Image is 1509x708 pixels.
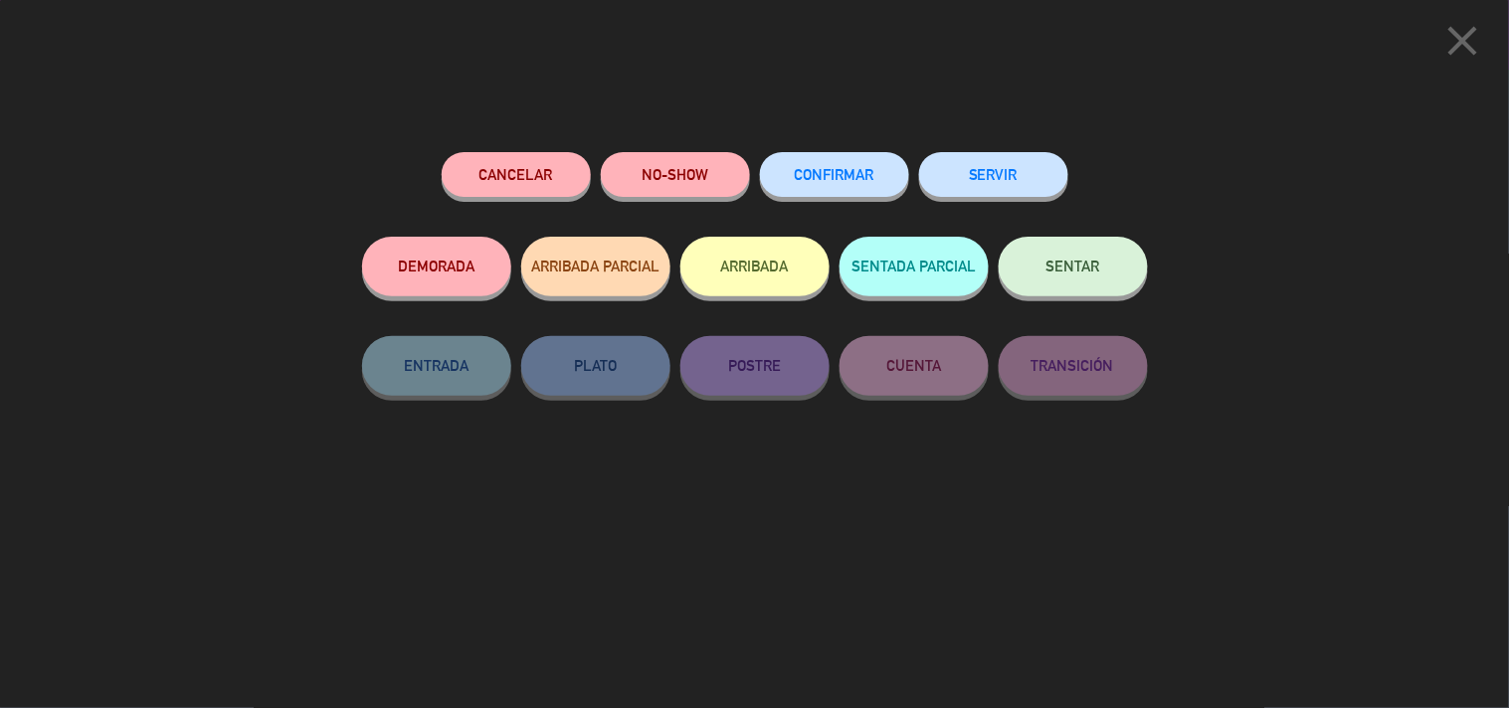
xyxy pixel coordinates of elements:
i: close [1438,16,1488,66]
button: ARRIBADA [680,237,830,296]
button: SERVIR [919,152,1068,197]
span: SENTAR [1046,258,1100,274]
span: ARRIBADA PARCIAL [531,258,660,274]
button: TRANSICIÓN [999,336,1148,396]
button: POSTRE [680,336,830,396]
button: CUENTA [840,336,989,396]
button: NO-SHOW [601,152,750,197]
button: ENTRADA [362,336,511,396]
button: SENTADA PARCIAL [840,237,989,296]
button: close [1432,15,1494,74]
span: CONFIRMAR [795,166,874,183]
button: SENTAR [999,237,1148,296]
button: DEMORADA [362,237,511,296]
button: Cancelar [442,152,591,197]
button: ARRIBADA PARCIAL [521,237,670,296]
button: CONFIRMAR [760,152,909,197]
button: PLATO [521,336,670,396]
